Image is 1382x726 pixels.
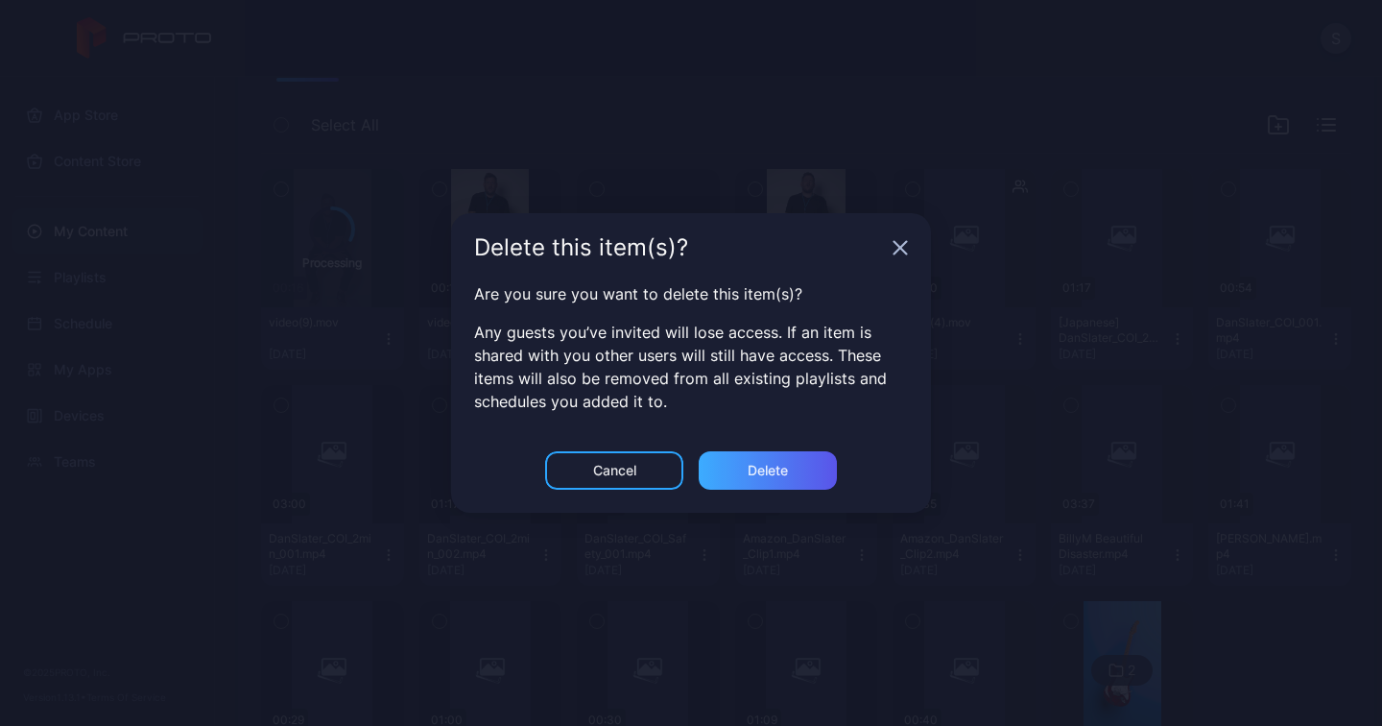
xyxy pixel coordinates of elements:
div: Delete this item(s)? [474,236,885,259]
p: Any guests you’ve invited will lose access. If an item is shared with you other users will still ... [474,321,908,413]
div: Delete [748,463,788,478]
p: Are you sure you want to delete this item(s)? [474,282,908,305]
div: Cancel [593,463,636,478]
button: Cancel [545,451,683,490]
button: Delete [699,451,837,490]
